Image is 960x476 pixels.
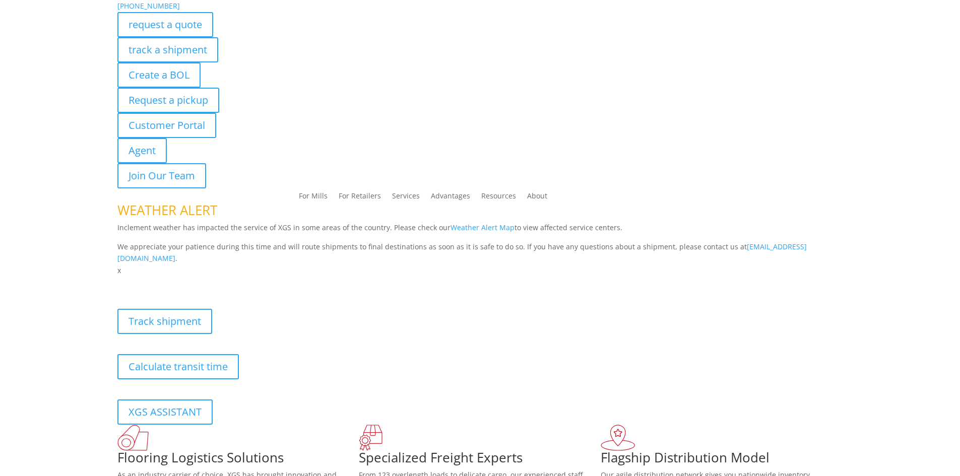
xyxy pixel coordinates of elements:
h1: Specialized Freight Experts [359,451,601,469]
a: Calculate transit time [117,354,239,379]
a: Request a pickup [117,88,219,113]
h1: Flooring Logistics Solutions [117,451,359,469]
a: Advantages [431,192,470,203]
a: Join Our Team [117,163,206,188]
a: For Mills [299,192,328,203]
a: Services [392,192,420,203]
p: x [117,264,843,277]
p: Inclement weather has impacted the service of XGS in some areas of the country. Please check our ... [117,222,843,241]
a: track a shipment [117,37,218,62]
a: Weather Alert Map [451,223,515,232]
a: Customer Portal [117,113,216,138]
a: For Retailers [339,192,381,203]
a: Track shipment [117,309,212,334]
h1: Flagship Distribution Model [601,451,843,469]
span: WEATHER ALERT [117,201,217,219]
a: XGS ASSISTANT [117,399,213,425]
a: [PHONE_NUMBER] [117,1,180,11]
p: We appreciate your patience during this time and will route shipments to final destinations as so... [117,241,843,265]
a: Create a BOL [117,62,201,88]
img: xgs-icon-total-supply-chain-intelligence-red [117,425,149,451]
a: Resources [481,192,516,203]
a: Agent [117,138,167,163]
img: xgs-icon-focused-on-flooring-red [359,425,382,451]
a: About [527,192,547,203]
img: xgs-icon-flagship-distribution-model-red [601,425,635,451]
a: request a quote [117,12,213,37]
b: Visibility, transparency, and control for your entire supply chain. [117,278,342,288]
